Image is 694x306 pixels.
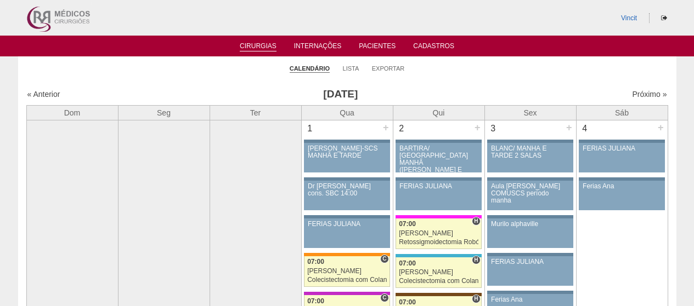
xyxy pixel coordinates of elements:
div: Ferias Ana [491,296,569,303]
div: Key: Aviso [487,215,573,218]
a: Pacientes [359,42,396,53]
th: Sex [484,105,576,120]
div: 2 [393,120,410,137]
div: Key: Aviso [579,140,664,143]
div: + [656,120,665,135]
a: BLANC/ MANHÃ E TARDE 2 SALAS [487,143,573,172]
div: Key: Aviso [304,215,390,218]
a: Exportar [372,65,405,72]
a: [PERSON_NAME]-SCS MANHÃ E TARDE [304,143,390,172]
a: Aula [PERSON_NAME] COMUSCS período manha [487,181,573,210]
span: Hospital [472,217,480,226]
div: Aula [PERSON_NAME] COMUSCS período manha [491,183,569,205]
a: H 07:00 [PERSON_NAME] Colecistectomia com Colangiografia VL [396,257,481,288]
div: Key: Aviso [396,177,481,181]
div: Key: Santa Joana [396,293,481,296]
th: Qui [393,105,484,120]
span: 07:00 [307,258,324,265]
th: Seg [118,105,210,120]
div: [PERSON_NAME] [307,268,387,275]
a: FERIAS JULIANA [579,143,664,172]
span: Hospital [472,295,480,303]
div: [PERSON_NAME] [399,230,478,237]
span: Consultório [380,293,388,302]
div: FERIAS JULIANA [308,221,386,228]
div: + [381,120,391,135]
div: Key: Pro Matre [396,215,481,218]
div: Key: Aviso [579,177,664,181]
th: Sáb [576,105,668,120]
div: [PERSON_NAME] [399,269,478,276]
span: 07:00 [399,259,416,267]
div: Key: Aviso [304,140,390,143]
div: BARTIRA/ [GEOGRAPHIC_DATA] MANHÃ ([PERSON_NAME] E ANA)/ SANTA JOANA -TARDE [399,145,478,188]
div: Key: Aviso [487,140,573,143]
div: Colecistectomia com Colangiografia VL [307,276,387,284]
div: FERIAS JULIANA [399,183,478,190]
div: Key: Maria Braido [304,292,390,295]
div: Dr [PERSON_NAME] cons. SBC 14:00 [308,183,386,197]
a: Dr [PERSON_NAME] cons. SBC 14:00 [304,181,390,210]
a: FERIAS JULIANA [304,218,390,248]
span: Consultório [380,255,388,263]
div: Key: Aviso [304,177,390,181]
span: Hospital [472,256,480,264]
div: + [565,120,574,135]
div: 1 [302,120,319,137]
a: Lista [343,65,359,72]
a: Murilo alphaville [487,218,573,248]
div: 3 [485,120,502,137]
div: [PERSON_NAME]-SCS MANHÃ E TARDE [308,145,386,159]
a: Internações [294,42,342,53]
a: H 07:00 [PERSON_NAME] Retossigmoidectomia Robótica [396,218,481,249]
th: Qua [301,105,393,120]
div: Retossigmoidectomia Robótica [399,239,478,246]
span: 07:00 [399,220,416,228]
div: BLANC/ MANHÃ E TARDE 2 SALAS [491,145,569,159]
a: Calendário [290,65,330,73]
div: Key: Aviso [487,177,573,181]
div: Key: Aviso [487,291,573,294]
div: Key: Neomater [396,254,481,257]
th: Ter [210,105,301,120]
a: Cirurgias [240,42,277,51]
h3: [DATE] [180,86,500,102]
a: FERIAS JULIANA [396,181,481,210]
div: Key: Aviso [487,253,573,256]
div: Key: Aviso [396,140,481,143]
div: Key: São Luiz - SCS [304,253,390,256]
div: Murilo alphaville [491,221,569,228]
div: FERIAS JULIANA [491,258,569,265]
div: Colecistectomia com Colangiografia VL [399,278,478,285]
a: Próximo » [632,90,667,99]
a: Ferias Ana [579,181,664,210]
span: 07:00 [399,298,416,306]
a: FERIAS JULIANA [487,256,573,286]
div: Ferias Ana [583,183,661,190]
a: Cadastros [413,42,454,53]
a: Vincit [621,14,637,22]
span: 07:00 [307,297,324,305]
div: FERIAS JULIANA [583,145,661,152]
i: Sair [661,15,667,21]
div: 4 [577,120,594,137]
a: C 07:00 [PERSON_NAME] Colecistectomia com Colangiografia VL [304,256,390,287]
a: BARTIRA/ [GEOGRAPHIC_DATA] MANHÃ ([PERSON_NAME] E ANA)/ SANTA JOANA -TARDE [396,143,481,172]
th: Dom [26,105,118,120]
a: « Anterior [27,90,60,99]
div: + [473,120,482,135]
